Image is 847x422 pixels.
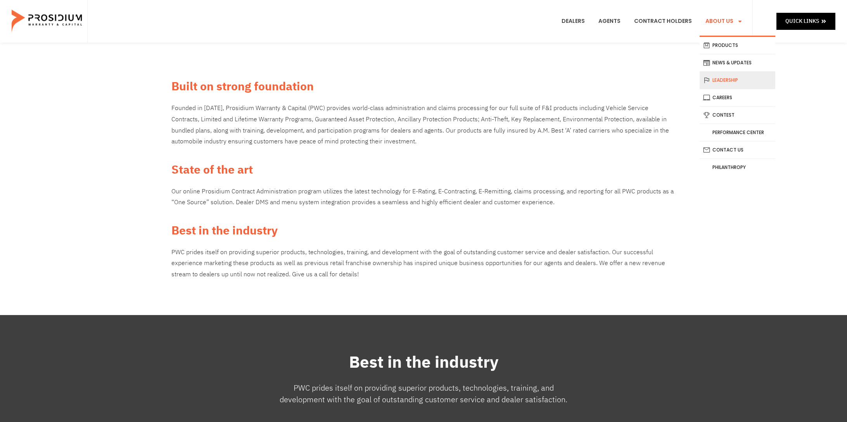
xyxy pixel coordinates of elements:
[776,13,835,29] a: Quick Links
[700,107,775,124] a: Contest
[171,247,676,280] div: PWC prides itself on providing superior products, technologies, training, and development with th...
[700,159,775,176] a: Philanthropy
[628,7,698,36] a: Contract Holders
[171,350,676,374] h2: Best in the industry
[593,7,626,36] a: Agents
[700,36,775,176] ul: About Us
[700,89,775,106] a: Careers
[700,7,748,36] a: About Us
[272,382,575,405] div: PWC prides itself on providing superior products, technologies, training, and development with th...
[785,16,819,26] span: Quick Links
[700,37,775,54] a: Products
[171,186,676,208] p: Our online Prosidium Contract Administration program utilizes the latest technology for E-Rating,...
[556,7,748,36] nav: Menu
[700,54,775,71] a: News & Updates
[171,78,676,95] h2: Built on strong foundation
[700,124,775,141] a: Performance Center
[171,222,676,239] h2: Best in the industry
[700,72,775,89] a: Leadership
[556,7,591,36] a: Dealers
[171,161,676,178] h2: State of the art
[700,141,775,158] a: Contact Us
[171,103,676,147] p: Founded in [DATE], Prosidium Warranty & Capital (PWC) provides world-class administration and cla...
